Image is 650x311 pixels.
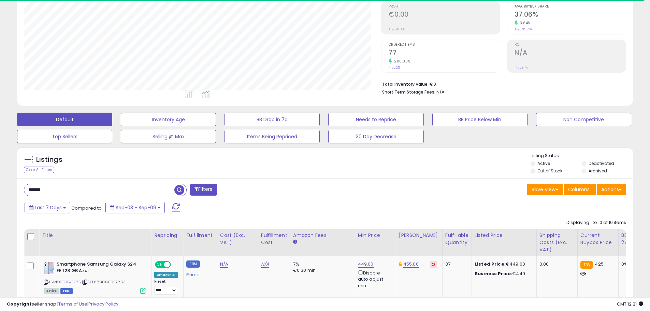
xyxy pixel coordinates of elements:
[7,301,118,308] div: seller snap | |
[475,270,512,277] b: Business Price:
[328,113,423,126] button: Needs to Reprice
[358,232,393,239] div: Min Price
[293,267,350,273] div: €0.30 min
[116,204,156,211] span: Sep-03 - Sep-09
[537,160,550,166] label: Active
[475,261,506,267] b: Listed Price:
[382,80,621,88] li: €0
[389,5,500,9] span: Profit
[186,260,200,268] small: FBM
[44,261,55,275] img: 31BzAY7BmLL._SL40_.jpg
[25,202,70,213] button: Last 7 Days
[597,184,626,195] button: Actions
[436,89,445,95] span: N/A
[154,272,178,278] div: Amazon AI
[568,186,590,193] span: Columns
[60,288,73,294] span: FBM
[293,261,350,267] div: 7%
[580,261,593,269] small: FBA
[88,301,118,307] a: Privacy Policy
[105,202,165,213] button: Sep-03 - Sep-09
[445,261,466,267] div: 37
[382,81,429,87] b: Total Inventory Value:
[475,271,531,277] div: €449
[580,232,616,246] div: Current Buybox Price
[389,11,500,20] h2: €0.00
[261,232,287,246] div: Fulfillment Cost
[44,261,146,293] div: ASIN:
[389,49,500,58] h2: 77
[190,184,217,196] button: Filters
[621,261,644,267] div: 0%
[539,232,575,253] div: Shipping Costs (Exc. VAT)
[445,232,469,246] div: Fulfillable Quantity
[57,261,140,275] b: Smartphone Samsung Galaxy S24 FE 128 GB Azul
[358,261,374,268] a: 449.00
[566,220,626,226] div: Displaying 1 to 10 of 10 items
[17,130,112,143] button: Top Sellers
[589,168,607,174] label: Archived
[71,205,103,211] span: Compared to:
[515,11,626,20] h2: 37.06%
[186,269,212,278] div: Prime
[225,113,320,126] button: BB Drop in 7d
[121,130,216,143] button: Selling @ Max
[42,232,148,239] div: Title
[621,232,646,246] div: BB Share 24h.
[392,59,410,64] small: 208.00%
[58,301,87,307] a: Terms of Use
[82,279,128,285] span: | SKU: 8806095726311
[399,232,439,239] div: [PERSON_NAME]
[515,5,626,9] span: Avg. Buybox Share
[358,269,391,289] div: Disable auto adjust min
[24,167,54,173] div: Clear All Filters
[44,288,59,294] span: All listings currently available for purchase on Amazon
[154,232,180,239] div: Repricing
[220,232,255,246] div: Cost (Exc. VAT)
[35,204,62,211] span: Last 7 Days
[536,113,631,126] button: Non Competitive
[527,184,563,195] button: Save View
[389,43,500,47] span: Ordered Items
[515,43,626,47] span: ROI
[225,130,320,143] button: Items Being Repriced
[403,261,419,268] a: 455.00
[17,113,112,126] button: Default
[617,301,643,307] span: 2025-09-17 12:21 GMT
[121,113,216,126] button: Inventory Age
[36,155,62,165] h5: Listings
[58,279,81,285] a: B0DJB4FZ2S
[539,261,572,267] div: 0.00
[261,261,269,268] a: N/A
[156,262,164,268] span: ON
[293,239,297,245] small: Amazon Fees.
[186,232,214,239] div: Fulfillment
[293,232,352,239] div: Amazon Fees
[589,160,614,166] label: Deactivated
[170,262,181,268] span: OFF
[382,89,435,95] b: Short Term Storage Fees:
[389,27,405,31] small: Prev: €0.00
[389,66,400,70] small: Prev: 25
[475,232,534,239] div: Listed Price
[7,301,32,307] strong: Copyright
[220,261,228,268] a: N/A
[518,20,531,26] small: 3.64%
[154,279,178,295] div: Preset:
[328,130,423,143] button: 30 Day Decrease
[432,113,528,126] button: BB Price Below Min
[595,261,603,267] span: 425
[537,168,562,174] label: Out of Stock
[515,49,626,58] h2: N/A
[515,66,528,70] small: Prev: N/A
[531,153,633,159] p: Listing States:
[515,27,533,31] small: Prev: 35.76%
[564,184,596,195] button: Columns
[475,261,531,267] div: €449.00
